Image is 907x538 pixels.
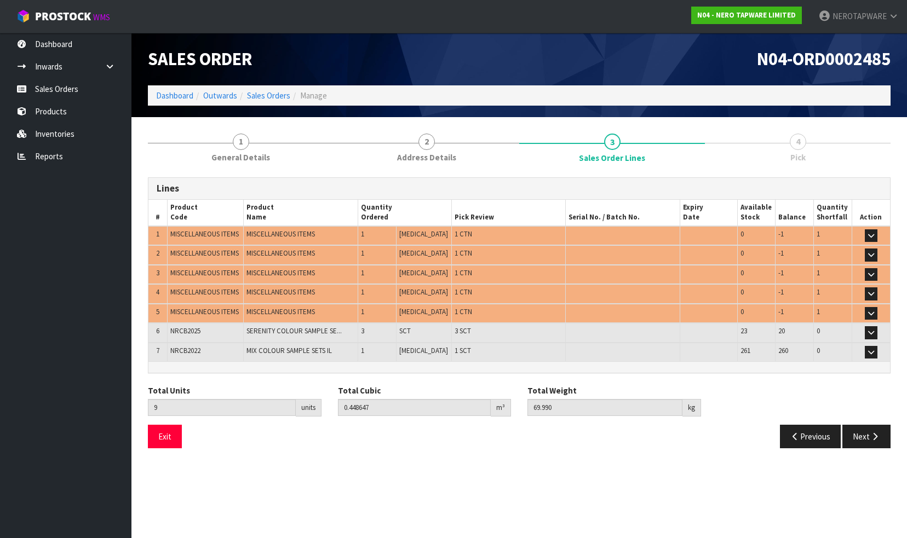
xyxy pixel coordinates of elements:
[455,346,471,355] span: 1 SCT
[682,399,701,416] div: kg
[361,326,364,335] span: 3
[776,200,814,226] th: Balance
[148,169,891,456] span: Sales Order Lines
[778,307,784,316] span: -1
[148,399,296,416] input: Total Units
[680,200,737,226] th: Expiry Date
[455,326,471,335] span: 3 SCT
[156,287,159,297] span: 4
[156,326,159,335] span: 6
[170,229,239,239] span: MISCELLANEOUS ITEMS
[246,287,315,297] span: MISCELLANEOUS ITEMS
[740,248,744,258] span: 0
[157,183,882,194] h3: Lines
[451,200,566,226] th: Pick Review
[170,268,239,277] span: MISCELLANEOUS ITEMS
[697,10,796,20] strong: N04 - NERO TAPWARE LIMITED
[778,268,784,277] span: -1
[338,385,381,396] label: Total Cubic
[852,200,890,226] th: Action
[399,326,411,335] span: SCT
[817,307,820,316] span: 1
[455,287,472,297] span: 1 CTN
[246,248,315,258] span: MISCELLANEOUS ITEMS
[604,134,621,150] span: 3
[93,12,110,22] small: WMS
[817,268,820,277] span: 1
[455,229,472,239] span: 1 CTN
[399,346,448,355] span: [MEDICAL_DATA]
[170,346,200,355] span: NRCB2022
[740,307,744,316] span: 0
[455,248,472,258] span: 1 CTN
[566,200,680,226] th: Serial No. / Batch No.
[399,268,448,277] span: [MEDICAL_DATA]
[296,399,322,416] div: units
[418,134,435,150] span: 2
[740,346,750,355] span: 261
[361,287,364,297] span: 1
[246,346,332,355] span: MIX COLOUR SAMPLE SETS IL
[361,268,364,277] span: 1
[156,307,159,316] span: 5
[740,287,744,297] span: 0
[170,287,239,297] span: MISCELLANEOUS ITEMS
[244,200,358,226] th: Product Name
[842,425,891,448] button: Next
[148,425,182,448] button: Exit
[527,385,577,396] label: Total Weight
[778,326,785,335] span: 20
[780,425,841,448] button: Previous
[156,229,159,239] span: 1
[35,9,91,24] span: ProStock
[817,229,820,239] span: 1
[491,399,511,416] div: m³
[361,229,364,239] span: 1
[247,90,290,101] a: Sales Orders
[399,248,448,258] span: [MEDICAL_DATA]
[246,268,315,277] span: MISCELLANEOUS ITEMS
[455,268,472,277] span: 1 CTN
[740,229,744,239] span: 0
[170,326,200,335] span: NRCB2025
[778,287,784,297] span: -1
[740,326,747,335] span: 23
[361,307,364,316] span: 1
[579,152,645,164] span: Sales Order Lines
[740,268,744,277] span: 0
[778,346,788,355] span: 260
[527,399,682,416] input: Total Weight
[813,200,852,226] th: Quantity Shortfall
[817,346,820,355] span: 0
[148,200,168,226] th: #
[300,90,327,101] span: Manage
[168,200,244,226] th: Product Code
[790,152,806,163] span: Pick
[246,307,315,316] span: MISCELLANEOUS ITEMS
[358,200,452,226] th: Quantity Ordered
[16,9,30,23] img: cube-alt.png
[233,134,249,150] span: 1
[833,11,887,21] span: NEROTAPWARE
[399,287,448,297] span: [MEDICAL_DATA]
[361,248,364,258] span: 1
[156,248,159,258] span: 2
[156,90,193,101] a: Dashboard
[170,248,239,258] span: MISCELLANEOUS ITEMS
[399,307,448,316] span: [MEDICAL_DATA]
[246,229,315,239] span: MISCELLANEOUS ITEMS
[399,229,448,239] span: [MEDICAL_DATA]
[148,48,252,70] span: Sales Order
[817,287,820,297] span: 1
[361,346,364,355] span: 1
[455,307,472,316] span: 1 CTN
[737,200,776,226] th: Available Stock
[246,326,342,335] span: SERENITY COLOUR SAMPLE SE...
[790,134,806,150] span: 4
[156,268,159,277] span: 3
[211,152,270,163] span: General Details
[817,326,820,335] span: 0
[817,248,820,258] span: 1
[338,399,491,416] input: Total Cubic
[397,152,456,163] span: Address Details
